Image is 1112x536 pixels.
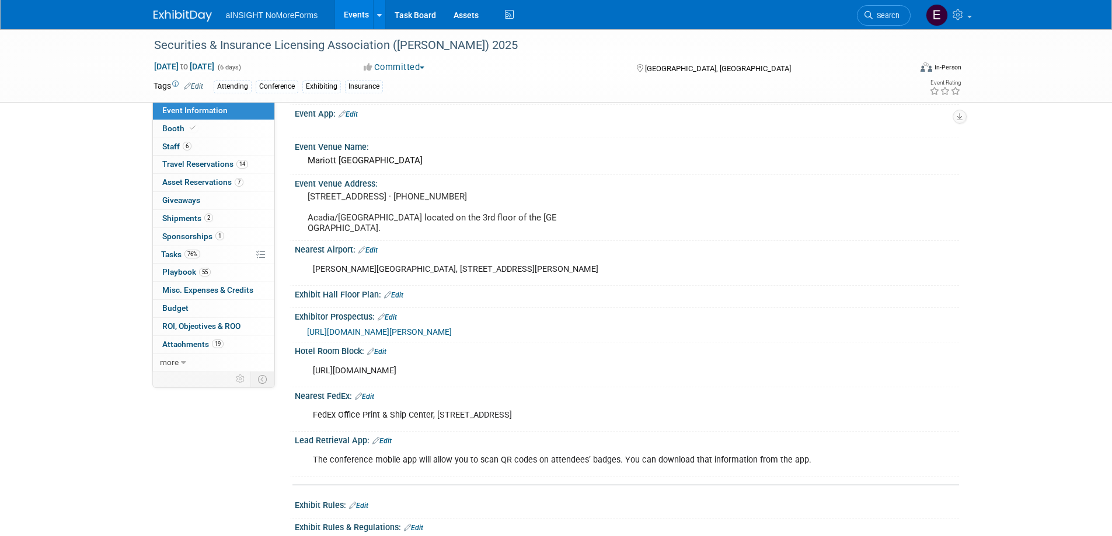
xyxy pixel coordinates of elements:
a: Edit [355,393,374,401]
span: 55 [199,268,211,276]
a: Edit [349,502,368,510]
div: Exhibit Rules & Regulations: [295,519,959,534]
a: Sponsorships1 [153,228,274,246]
span: Shipments [162,213,213,223]
span: Event Information [162,106,228,115]
span: Playbook [162,267,211,276]
div: In-Person [934,63,961,72]
span: [GEOGRAPHIC_DATA], [GEOGRAPHIC_DATA] [645,64,791,73]
a: Staff6 [153,138,274,156]
div: Attending [214,80,252,93]
span: 14 [236,160,248,169]
div: Securities & Insurance Licensing Association ([PERSON_NAME]) 2025 [150,35,893,56]
a: Edit [384,291,403,299]
a: Edit [184,82,203,90]
span: Search [873,11,900,20]
span: Sponsorships [162,232,224,241]
a: Playbook55 [153,264,274,281]
span: 76% [184,250,200,258]
div: Event Rating [929,80,961,86]
a: Travel Reservations14 [153,156,274,173]
a: Edit [404,524,423,532]
a: [URL][DOMAIN_NAME][PERSON_NAME] [307,327,452,337]
span: to [179,62,190,71]
div: Hotel Room Block: [295,342,959,358]
a: Budget [153,300,274,317]
span: aINSIGHT NoMoreForms [226,10,318,20]
a: Edit [378,313,397,321]
span: (6 days) [217,64,241,71]
div: Exhibiting [302,80,341,93]
div: Lead Retrieval App: [295,432,959,447]
div: Exhibit Rules: [295,496,959,512]
div: Exhibitor Prospectus: [295,308,959,323]
span: Giveaways [162,195,200,205]
div: Event App: [295,105,959,120]
a: ROI, Objectives & ROO [153,318,274,335]
div: Nearest Airport: [295,241,959,256]
img: Eric Guimond [926,4,948,26]
span: more [160,358,179,367]
span: 7 [235,178,243,187]
span: Staff [162,142,191,151]
div: The conference mobile app will allow you to scan QR codes on attendees’ badges. You can download ... [305,449,831,472]
div: [PERSON_NAME][GEOGRAPHIC_DATA], [STREET_ADDRESS][PERSON_NAME] [305,258,831,281]
div: Event Venue Name: [295,138,959,153]
span: 19 [212,339,224,348]
a: Booth [153,120,274,138]
span: Tasks [161,250,200,259]
a: Event Information [153,102,274,120]
a: Edit [367,348,386,356]
div: Conference [256,80,298,93]
img: Format-Inperson.png [921,62,932,72]
a: Edit [339,110,358,118]
span: Booth [162,124,198,133]
span: Asset Reservations [162,177,243,187]
a: more [153,354,274,372]
pre: [STREET_ADDRESS] · [PHONE_NUMBER] Acadia/[GEOGRAPHIC_DATA] located on the 3rd floor of the [GEOGR... [308,191,559,233]
div: Event Format [842,61,962,78]
div: Exhibit Hall Floor Plan: [295,286,959,301]
a: Tasks76% [153,246,274,264]
span: Travel Reservations [162,159,248,169]
a: Shipments2 [153,210,274,227]
div: FedEx Office Print & Ship Center, [STREET_ADDRESS] [305,404,831,427]
span: 2 [204,213,213,222]
div: Event Venue Address: [295,175,959,190]
div: [URL][DOMAIN_NAME] [305,359,831,383]
span: [DATE] [DATE] [154,61,215,72]
div: Mariott [GEOGRAPHIC_DATA] [304,152,950,170]
a: Edit [372,437,392,445]
a: Asset Reservations7 [153,174,274,191]
span: ROI, Objectives & ROO [162,321,240,331]
a: Misc. Expenses & Credits [153,282,274,299]
a: Attachments19 [153,336,274,353]
span: Misc. Expenses & Credits [162,285,253,295]
a: Search [857,5,911,26]
td: Toggle Event Tabs [250,372,274,387]
td: Tags [154,80,203,93]
a: Giveaways [153,192,274,209]
span: Attachments [162,339,224,349]
span: 6 [183,142,191,150]
span: 1 [215,232,224,240]
img: ExhibitDay [154,10,212,22]
i: Booth reservation complete [190,125,196,131]
div: Insurance [345,80,383,93]
td: Personalize Event Tab Strip [231,372,251,387]
span: Budget [162,303,189,313]
div: Nearest FedEx: [295,387,959,402]
a: Edit [358,246,378,254]
button: Committed [360,61,429,73]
